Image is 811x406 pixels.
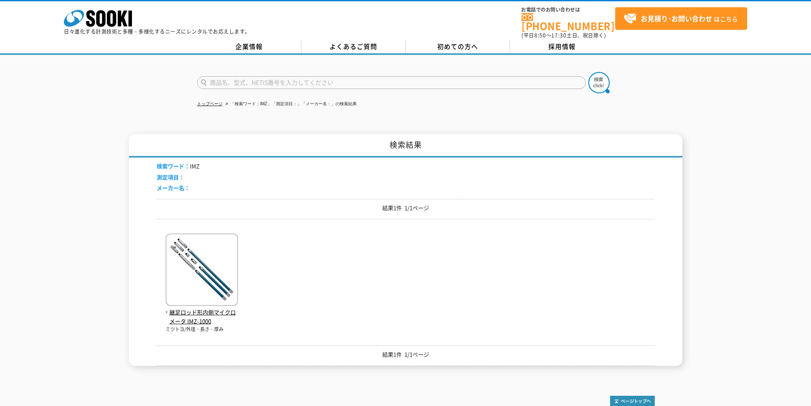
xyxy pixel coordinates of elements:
span: 17:30 [551,32,567,39]
input: 商品名、型式、NETIS番号を入力してください [197,76,586,89]
a: 初めての方へ [406,40,510,53]
span: 8:50 [534,32,546,39]
a: お見積り･お問い合わせはこちら [615,7,747,30]
img: btn_search.png [588,72,610,93]
span: 初めての方へ [437,42,478,51]
a: [PHONE_NUMBER] [522,13,615,31]
span: 測定項目： [157,173,184,181]
p: 日々進化する計測技術と多種・多様化するニーズにレンタルでお応えします。 [64,29,250,34]
span: 検索ワード： [157,162,190,170]
li: 「検索ワード：IMZ」「測定項目：」「メーカー名：」の検索結果 [224,100,357,109]
a: よくあるご質問 [301,40,406,53]
a: トップページ [197,101,223,106]
li: IMZ [157,162,200,171]
p: ミツトヨ/外径・長さ・厚み [166,326,238,333]
span: はこちら [624,12,738,25]
p: 結果1件 1/1ページ [157,204,655,213]
a: 採用情報 [510,40,614,53]
h1: 検索結果 [129,134,682,158]
span: (平日 ～ 土日、祝日除く) [522,32,606,39]
strong: お見積り･お問い合わせ [641,13,712,23]
img: IMZ-1000 [166,233,238,308]
span: メーカー名： [157,184,190,192]
a: 継足ロッド形内側マイクロメータ IMZ-1000 [166,299,238,325]
p: 結果1件 1/1ページ [157,350,655,359]
span: お電話でのお問い合わせは [522,7,615,12]
span: 継足ロッド形内側マイクロメータ IMZ-1000 [166,308,238,326]
a: 企業情報 [197,40,301,53]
